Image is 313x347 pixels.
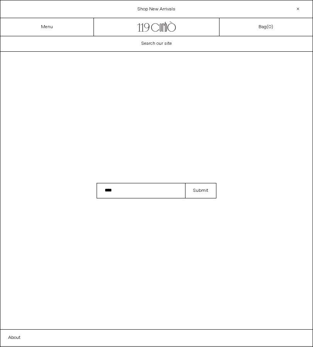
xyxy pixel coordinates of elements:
a: About [0,330,313,346]
input: Search [97,183,185,198]
span: 0 [268,24,271,30]
button: Submit [185,183,216,198]
a: Shop New Arrivals [138,6,175,12]
span: Search our site [141,41,172,47]
span: ) [268,24,273,30]
a: Bag() [259,24,273,30]
a: Menu [41,24,53,30]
